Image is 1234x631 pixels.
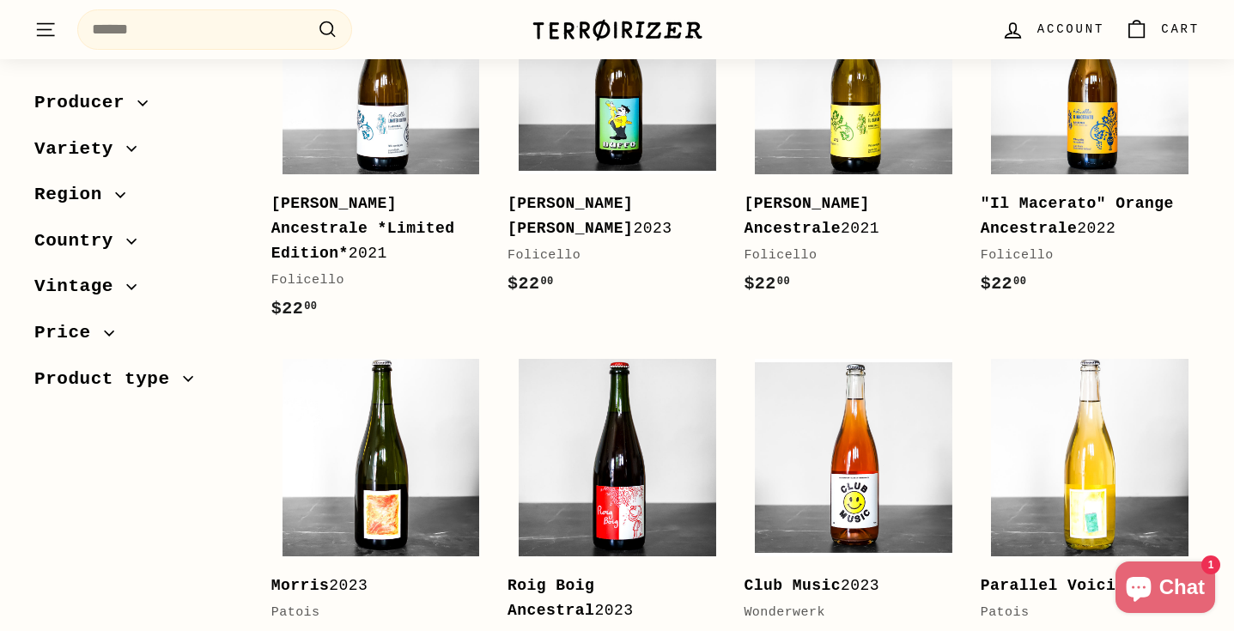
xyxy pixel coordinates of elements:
sup: 00 [540,276,553,288]
span: $22 [744,274,790,294]
div: Folicello [981,246,1182,266]
button: Product type [34,361,244,407]
span: Producer [34,88,137,118]
button: Region [34,176,244,222]
span: Region [34,180,115,209]
div: 2022 [981,191,1182,241]
div: 2021 [271,191,473,265]
b: "Il Macerato" Orange Ancestrale [981,195,1174,237]
button: Producer [34,84,244,130]
b: Parallel Voicing [981,577,1135,594]
a: Cart [1115,4,1210,55]
b: [PERSON_NAME] Ancestrale [744,195,869,237]
div: 2023 [508,573,709,623]
div: Patois [981,603,1182,623]
sup: 00 [304,300,317,312]
a: Account [991,4,1115,55]
span: Price [34,319,104,348]
sup: 00 [1013,276,1026,288]
span: Vintage [34,272,126,301]
button: Variety [34,130,244,177]
b: [PERSON_NAME] Ancestrale *Limited Edition* [271,195,455,262]
span: $22 [271,299,318,319]
div: 2021 [744,191,945,241]
span: Variety [34,135,126,164]
sup: 00 [777,276,790,288]
div: 2023 [744,573,945,598]
span: Cart [1161,20,1200,39]
b: [PERSON_NAME] [PERSON_NAME] [508,195,633,237]
div: 2023 [508,191,709,241]
div: 2024 [981,573,1182,598]
button: Country [34,222,244,269]
div: 2023 [271,573,473,598]
div: Patois [271,603,473,623]
b: Morris [271,577,330,594]
span: Country [34,227,126,256]
div: Folicello [744,246,945,266]
b: Club Music [744,577,841,594]
button: Vintage [34,268,244,314]
div: Folicello [508,246,709,266]
button: Price [34,314,244,361]
inbox-online-store-chat: Shopify online store chat [1110,561,1220,617]
span: $22 [981,274,1027,294]
span: $22 [508,274,554,294]
div: Folicello [271,270,473,291]
div: Wonderwerk [744,603,945,623]
b: Roig Boig Ancestral [508,577,594,619]
span: Account [1037,20,1104,39]
span: Product type [34,365,183,394]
